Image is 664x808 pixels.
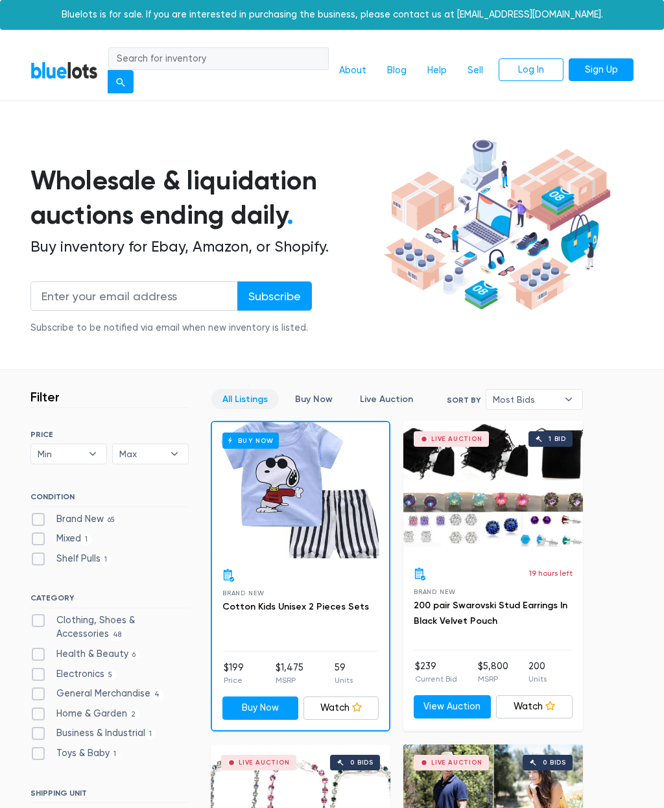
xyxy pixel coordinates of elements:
a: Help [417,58,457,83]
p: MSRP [478,673,508,685]
a: Watch [496,695,573,719]
div: Live Auction [239,759,290,766]
span: . [287,199,294,231]
span: 1 [81,534,92,545]
label: Clothing, Shoes & Accessories [30,613,189,641]
div: 1 bid [549,436,566,442]
input: Subscribe [237,281,312,311]
span: 1 [101,554,112,565]
div: 0 bids [543,759,566,766]
h6: Buy Now [222,433,279,449]
p: Price [224,674,244,686]
a: Blog [377,58,417,83]
a: 200 pair Swarovski Stud Earrings In Black Velvet Pouch [414,600,567,626]
a: Live Auction 1 bid [403,421,583,557]
li: $5,800 [478,659,508,685]
li: $199 [224,661,244,687]
h6: CONDITION [30,492,189,506]
label: General Merchandise [30,687,164,701]
span: Brand New [414,588,456,595]
label: Sort By [447,394,480,406]
label: Health & Beauty [30,647,140,661]
span: 1 [110,749,121,759]
div: 0 bids [350,759,373,766]
h6: CATEGORY [30,593,189,608]
label: Electronics [30,667,117,682]
div: Live Auction [431,436,482,442]
a: Log In [499,58,563,82]
label: Mixed [30,532,92,546]
img: hero-ee84e7d0318cb26816c560f6b4441b76977f77a177738b4e94f68c95b2b83dbb.png [380,135,614,315]
li: 200 [528,659,547,685]
label: Home & Garden [30,707,140,721]
a: BlueLots [30,61,98,80]
a: Buy Now [284,389,344,409]
span: 65 [104,515,119,525]
span: Brand New [222,589,265,597]
li: 59 [335,661,353,687]
a: Buy Now [212,422,389,558]
li: $1,475 [276,661,303,687]
p: Current Bid [415,673,457,685]
p: Units [528,673,547,685]
a: Sign Up [569,58,634,82]
span: 1 [145,730,156,740]
span: 2 [127,709,140,720]
div: Live Auction [431,759,482,766]
input: Enter your email address [30,281,238,311]
span: 4 [150,690,164,700]
a: Watch [303,696,379,720]
h3: Filter [30,389,60,405]
h6: SHIPPING UNIT [30,789,189,803]
a: Sell [457,58,493,83]
h1: Wholesale & liquidation auctions ending daily [30,163,380,232]
span: 6 [128,650,140,660]
li: $239 [415,659,457,685]
span: 5 [104,670,117,680]
label: Shelf Pulls [30,552,112,566]
label: Brand New [30,512,119,527]
p: 19 hours left [529,567,573,579]
h6: PRICE [30,430,189,439]
a: Live Auction [349,389,424,409]
h2: Buy inventory for Ebay, Amazon, or Shopify. [30,238,380,256]
p: MSRP [276,674,303,686]
div: Subscribe to be notified via email when new inventory is listed. [30,321,312,335]
a: About [329,58,377,83]
label: Business & Industrial [30,726,156,741]
a: Buy Now [222,696,298,720]
input: Search for inventory [108,47,329,71]
p: Units [335,674,353,686]
a: All Listings [211,389,279,409]
span: 48 [109,630,126,641]
a: View Auction [414,695,491,719]
a: Cotton Kids Unisex 2 Pieces Sets [222,601,369,612]
label: Toys & Baby [30,746,121,761]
